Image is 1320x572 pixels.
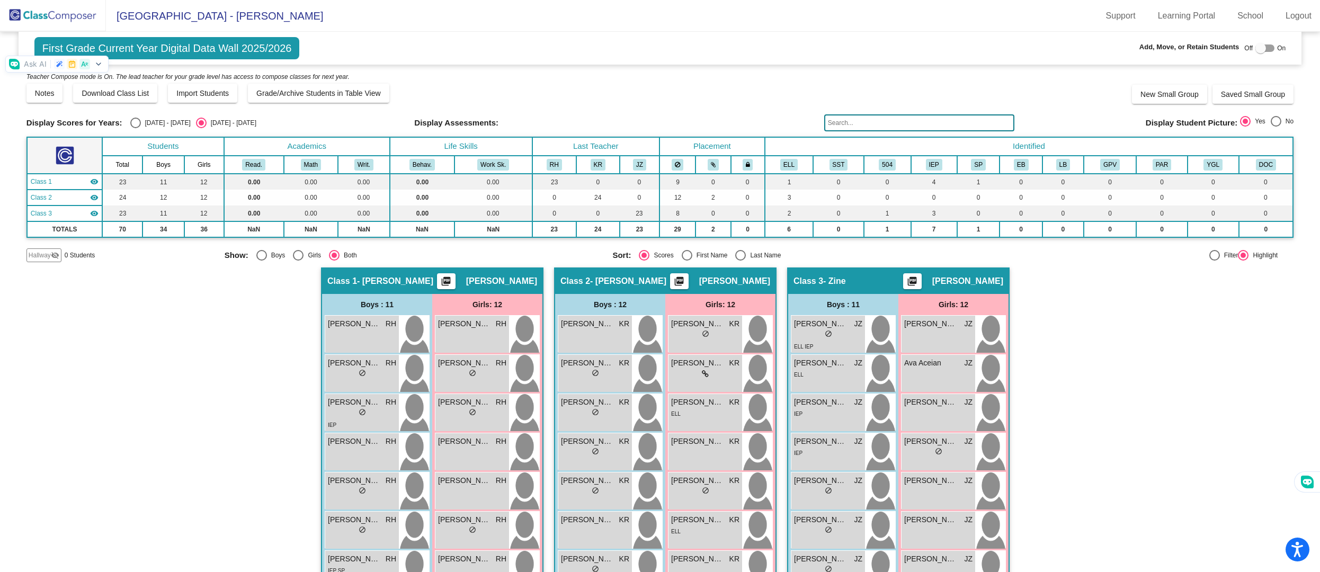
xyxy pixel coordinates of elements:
td: 2 [695,190,730,205]
span: Display Student Picture: [1146,118,1237,128]
div: Girls: 12 [898,294,1009,315]
button: LB [1056,159,1070,171]
td: Katlynn Roberts - Roberts [27,190,102,205]
button: Print Students Details [903,273,922,289]
span: do_not_disturb_alt [592,448,599,455]
span: [PERSON_NAME] [671,436,724,447]
span: [PERSON_NAME] [794,397,847,408]
span: [PERSON_NAME] [904,475,957,486]
th: Students [102,137,224,156]
mat-icon: visibility [90,193,99,202]
td: 34 [142,221,184,237]
td: 0 [620,174,659,190]
td: 36 [184,221,224,237]
th: Keep with students [695,156,730,174]
span: First Grade Current Year Digital Data Wall 2025/2026 [34,37,300,59]
th: Life Skills [390,137,532,156]
span: [PERSON_NAME] [904,318,957,329]
div: Both [340,251,357,260]
td: 0 [813,205,863,221]
td: 0 [695,174,730,190]
button: Print Students Details [437,273,456,289]
td: NaN [224,221,284,237]
th: Individualized Education Plan [911,156,957,174]
th: Academics [224,137,390,156]
td: 0.00 [454,205,532,221]
span: JZ [854,318,862,329]
td: NaN [338,221,390,237]
td: 0 [1188,221,1239,237]
span: ELL [794,372,804,378]
button: Notes [26,84,63,103]
span: [PERSON_NAME] [438,358,491,369]
td: 0 [1136,190,1187,205]
span: do_not_disturb_alt [469,408,476,416]
button: Print Students Details [670,273,689,289]
a: Logout [1277,7,1320,24]
span: do_not_disturb_alt [359,408,366,416]
td: 0.00 [338,190,390,205]
span: Display Scores for Years: [26,118,122,128]
span: RH [386,475,396,486]
td: 0 [1239,205,1293,221]
td: 23 [532,221,576,237]
td: 1 [864,221,911,237]
button: New Small Group [1132,85,1207,104]
td: 0 [1136,205,1187,221]
span: RH [386,358,396,369]
span: Off [1244,43,1253,53]
span: Notes [35,89,55,97]
span: - Zine [823,276,846,287]
span: [PERSON_NAME] [328,318,381,329]
span: RH [496,397,506,408]
td: 0 [1000,221,1042,237]
td: 0 [620,190,659,205]
td: 24 [576,221,620,237]
span: IEP [794,450,802,456]
span: [PERSON_NAME] [671,475,724,486]
span: Saved Small Group [1221,90,1285,99]
td: NaN [390,221,454,237]
span: IEP [328,422,336,428]
span: 0 Students [65,251,95,260]
th: SST [813,156,863,174]
span: do_not_disturb_alt [935,448,942,455]
td: 0.00 [390,205,454,221]
span: IEP [794,411,802,417]
span: do_not_disturb_alt [825,330,832,337]
td: 12 [184,174,224,190]
div: Last Name [746,251,781,260]
button: RH [547,159,562,171]
td: 0 [1042,221,1084,237]
span: Class 2 [31,193,52,202]
span: do_not_disturb_alt [702,330,709,337]
span: [PERSON_NAME] [561,397,614,408]
td: 0.00 [284,174,338,190]
span: Class 1 [31,177,52,186]
span: do_not_disturb_alt [359,487,366,494]
th: Total [102,156,142,174]
td: 0 [1084,190,1137,205]
span: - [PERSON_NAME] [357,276,433,287]
td: 0 [1239,221,1293,237]
button: ELL [780,159,798,171]
mat-icon: visibility [90,209,99,218]
mat-radio-group: Select an option [130,118,256,128]
th: Jennifer Zine [620,156,659,174]
td: 0.00 [284,205,338,221]
button: Behav. [409,159,435,171]
td: 0 [1136,174,1187,190]
span: Import Students [176,89,229,97]
span: Ava Aceian [904,358,957,369]
mat-icon: visibility [90,177,99,186]
td: 24 [576,190,620,205]
td: 0 [1000,174,1042,190]
td: 0.00 [338,174,390,190]
div: Filter [1220,251,1238,260]
span: [PERSON_NAME] [561,436,614,447]
div: Girls [304,251,321,260]
td: 23 [532,174,576,190]
span: ELL IEP [794,344,813,350]
span: [PERSON_NAME] [328,397,381,408]
td: 0 [864,174,911,190]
